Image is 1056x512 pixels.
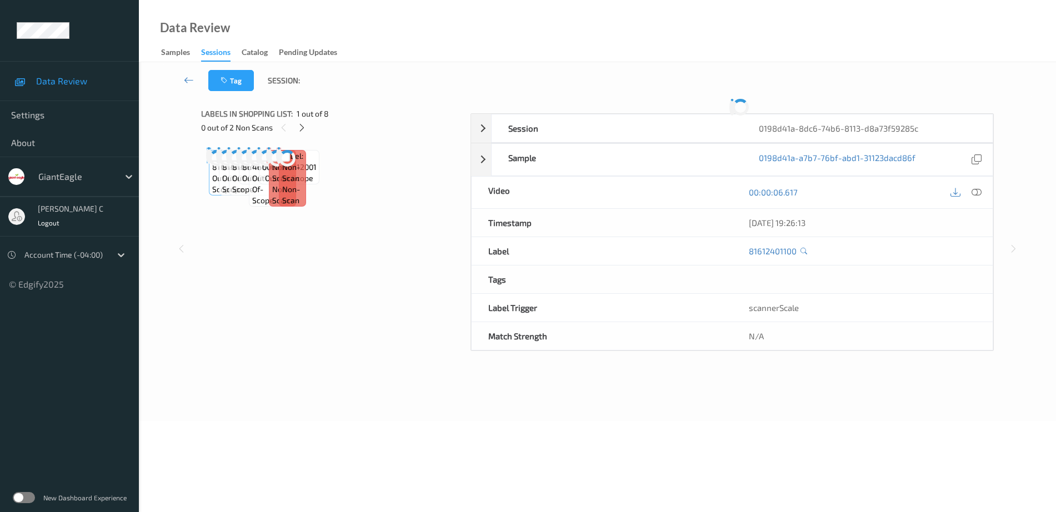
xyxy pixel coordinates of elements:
div: Match Strength [472,322,732,350]
div: scannerScale [732,294,993,322]
div: [DATE] 19:26:13 [749,217,976,228]
a: Catalog [242,45,279,61]
div: Catalog [242,47,268,61]
a: Samples [161,45,201,61]
span: non-scan [272,184,293,206]
span: out-of-scope [222,173,268,195]
a: Sessions [201,45,242,62]
div: Session0198d41a-8dc6-74b6-8113-d8a73f59285c [471,114,993,143]
span: Labels in shopping list: [201,108,293,119]
div: Tags [472,265,732,293]
div: Sample0198d41a-a7b7-76bf-abd1-31123dacd86f [471,143,993,176]
span: out-of-scope [252,173,274,206]
div: Session [492,114,742,142]
span: Label: Non-Scan [272,150,293,184]
div: 0198d41a-8dc6-74b6-8113-d8a73f59285c [742,114,993,142]
a: 00:00:06.617 [749,187,798,198]
div: Label Trigger [472,294,732,322]
div: Video [472,177,732,208]
span: 1 out of 8 [297,108,329,119]
div: Samples [161,47,190,61]
div: 0 out of 2 Non Scans [201,121,463,134]
a: 81612401100 [749,245,797,257]
span: out-of-scope [232,173,278,195]
span: non-scan [282,184,303,206]
div: Label [472,237,732,265]
div: Pending Updates [279,47,337,61]
span: out-of-scope [265,173,313,184]
div: Data Review [160,22,230,33]
span: Label: Non-Scan [282,150,303,184]
a: Pending Updates [279,45,348,61]
div: Sessions [201,47,231,62]
div: Sample [492,144,742,175]
span: out-of-scope [212,173,258,195]
span: Session: [268,75,300,86]
div: N/A [732,322,993,350]
div: Timestamp [472,209,732,237]
a: 0198d41a-a7b7-76bf-abd1-31123dacd86f [759,152,915,167]
button: Tag [208,70,254,91]
span: out-of-scope [242,173,291,184]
